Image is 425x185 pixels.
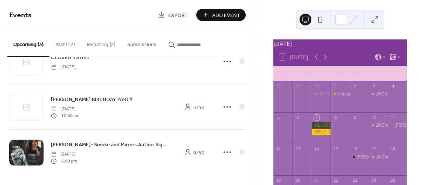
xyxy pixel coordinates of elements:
div: Wed [332,66,349,81]
div: 16 [352,146,357,151]
button: Add Event [196,9,246,21]
div: 30 [314,83,319,89]
div: 28 [276,83,281,89]
div: 25 [390,178,395,183]
span: Events [9,8,32,22]
b: 5 [193,102,196,112]
div: 12 [276,146,281,151]
button: Recurring (2) [81,30,121,56]
button: Submissions [121,30,162,56]
span: / 50 [193,149,204,157]
span: Export [168,11,188,19]
a: [PERSON_NAME]- Smoke and Mirrors Author Signing [51,140,168,149]
div: Fri [366,66,384,81]
div: 1 [333,83,338,89]
div: Hocus Pocus Party [331,91,350,97]
div: LIVE MUSIC [376,91,399,97]
b: 0 [193,148,196,158]
div: 11 [390,115,395,120]
div: Hocus Pocus Party [337,91,375,97]
button: Past (12) [49,30,81,56]
div: 22 [333,178,338,183]
div: 6 [295,115,300,120]
div: 21 [314,178,319,183]
div: Tue [314,66,331,81]
div: 29 [295,83,300,89]
div: 7 [314,115,319,120]
span: 10:00 am [51,112,79,119]
div: 19 [276,178,281,183]
div: 5 [276,115,281,120]
div: LIVE MUSIC [376,154,399,160]
span: CLOSED [DATE] [51,54,89,62]
div: LIVE MUSIC [369,91,388,97]
div: 10 [371,115,377,120]
div: 14 [314,146,319,151]
a: CLOSED [DATE] [51,53,89,62]
div: MAGNOLIA ROSE BIRTHDAY PARTY [388,122,407,129]
a: [PERSON_NAME] BIRTHDAY PARTY [51,95,133,104]
span: 6:00 pm [51,158,77,164]
a: Export [152,9,193,21]
div: LIVE MUSIC [369,154,388,160]
div: 20 [295,178,300,183]
div: Thu [349,66,366,81]
span: Add Event [212,11,240,19]
div: 15 [333,146,338,151]
div: PETALS AND PAGES IN PERSON BOOK CLUB [318,91,409,97]
div: 23 [352,178,357,183]
div: Sun [279,66,297,81]
div: PETALS AND PAGES IN PERSON BOOK CLUB [312,91,331,97]
div: 17 [371,146,377,151]
span: [DATE] [51,151,77,158]
div: 18 [390,146,395,151]
span: / 50 [193,104,204,111]
div: 9 [352,115,357,120]
span: [PERSON_NAME] BIRTHDAY PARTY [51,96,133,104]
a: 5/50 [176,101,212,113]
div: 24 [371,178,377,183]
div: [DATE] [273,39,407,48]
span: [DATE] [51,106,79,112]
div: 13 [295,146,300,151]
div: LIVE MUSIC [376,122,399,129]
div: 4 [390,83,395,89]
div: WINE AND BOOK BOX OF THE MONTH CLUB- tasting and pick up [312,129,331,135]
div: Sat [384,66,401,81]
div: CLOSED TODAY [312,122,331,129]
div: 2 [352,83,357,89]
button: Upcoming (3) [7,30,49,57]
a: 0/50 [176,146,212,158]
div: 8 [333,115,338,120]
div: LIVE MUSIC [369,122,388,129]
span: [DATE] [51,64,76,70]
div: 3 [371,83,377,89]
div: JD Laubach- Smoke and Mirrors Author Signing [350,154,369,160]
div: Mon [297,66,314,81]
